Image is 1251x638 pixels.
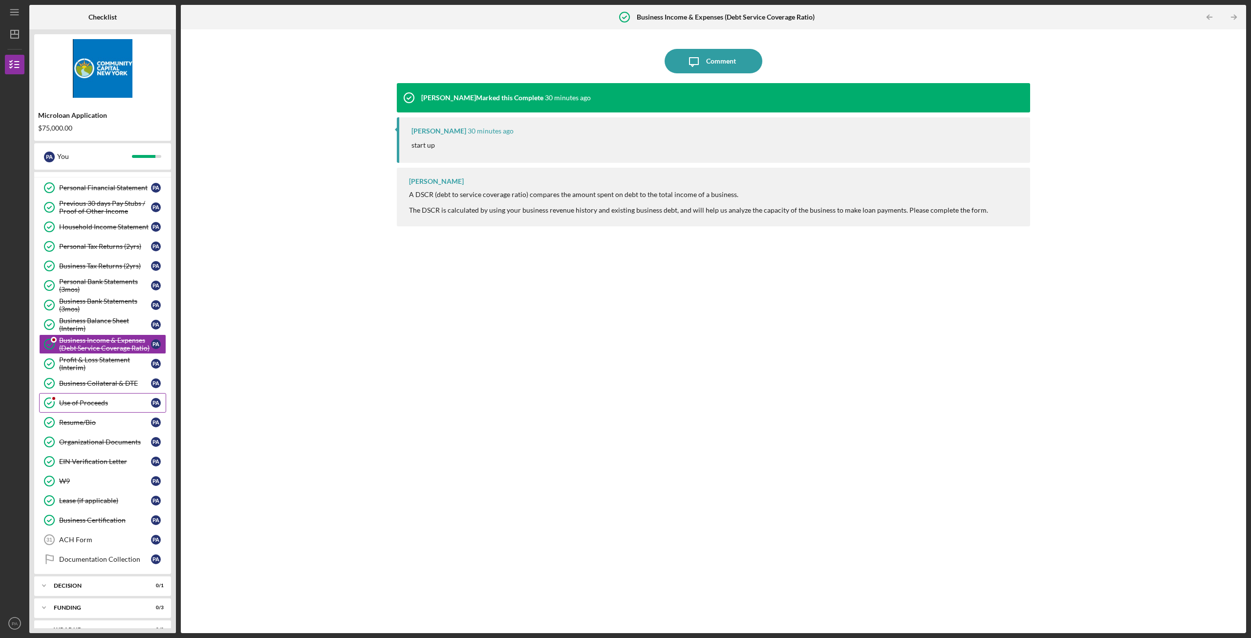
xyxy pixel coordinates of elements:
div: P A [151,418,161,427]
a: Previous 30 days Pay Stubs / Proof of Other IncomePA [39,198,166,217]
div: Personal Bank Statements (3mos) [59,278,151,293]
div: P A [151,320,161,330]
div: 0 / 1 [146,583,164,589]
div: EIN Verification Letter [59,458,151,465]
div: Business Collateral & DTE [59,379,151,387]
button: PA [5,614,24,633]
div: Organizational Documents [59,438,151,446]
a: Personal Tax Returns (2yrs)PA [39,237,166,256]
time: 2025-10-01 15:09 [468,127,514,135]
div: [PERSON_NAME] Marked this Complete [421,94,543,102]
div: You [57,148,132,165]
text: PA [12,621,18,626]
a: EIN Verification LetterPA [39,452,166,471]
div: Wrap up [54,627,139,633]
div: P A [151,457,161,466]
b: Checklist [88,13,117,21]
div: 0 / 2 [146,627,164,633]
div: [PERSON_NAME] [411,127,466,135]
div: W9 [59,477,151,485]
div: Business Income & Expenses (Debt Service Coverage Ratio) [59,336,151,352]
div: Business Bank Statements (3mos) [59,297,151,313]
a: Business Bank Statements (3mos)PA [39,295,166,315]
div: Personal Tax Returns (2yrs) [59,242,151,250]
div: P A [151,554,161,564]
div: P A [151,339,161,349]
a: Household Income StatementPA [39,217,166,237]
div: Microloan Application [38,111,167,119]
div: Business Certification [59,516,151,524]
div: Business Balance Sheet (Interim) [59,317,151,332]
div: Comment [706,49,736,73]
div: P A [151,202,161,212]
a: Profit & Loss Statement (Interim)PA [39,354,166,374]
time: 2025-10-01 15:09 [545,94,591,102]
div: P A [151,222,161,232]
b: Business Income & Expenses (Debt Service Coverage Ratio) [637,13,815,21]
div: P A [151,359,161,369]
div: Profit & Loss Statement (Interim) [59,356,151,372]
div: Previous 30 days Pay Stubs / Proof of Other Income [59,199,151,215]
div: [PERSON_NAME] [409,177,464,185]
div: P A [151,398,161,408]
tspan: 31 [46,537,52,543]
div: P A [151,261,161,271]
a: Business Balance Sheet (Interim)PA [39,315,166,334]
div: P A [151,476,161,486]
a: Personal Financial StatementPA [39,178,166,198]
div: Business Tax Returns (2yrs) [59,262,151,270]
div: Funding [54,605,139,611]
div: ACH Form [59,536,151,544]
div: Decision [54,583,139,589]
div: $75,000.00 [38,124,167,132]
div: P A [151,496,161,506]
div: P A [151,281,161,290]
a: 31ACH FormPA [39,530,166,550]
button: Comment [665,49,762,73]
div: Use of Proceeds [59,399,151,407]
div: P A [151,183,161,193]
div: P A [44,152,55,162]
a: W9PA [39,471,166,491]
a: Documentation CollectionPA [39,550,166,569]
div: Household Income Statement [59,223,151,231]
div: P A [151,515,161,525]
div: P A [151,535,161,545]
div: Personal Financial Statement [59,184,151,192]
a: Personal Bank Statements (3mos)PA [39,276,166,295]
div: P A [151,378,161,388]
div: P A [151,242,161,251]
div: P A [151,437,161,447]
img: Product logo [34,39,171,98]
p: start up [411,140,435,151]
div: 0 / 3 [146,605,164,611]
a: Lease (if applicable)PA [39,491,166,510]
div: Documentation Collection [59,555,151,563]
div: Lease (if applicable) [59,497,151,505]
a: Business Tax Returns (2yrs)PA [39,256,166,276]
a: Business CertificationPA [39,510,166,530]
a: Use of ProceedsPA [39,393,166,413]
a: Business Income & Expenses (Debt Service Coverage Ratio)PA [39,334,166,354]
div: Resume/Bio [59,418,151,426]
a: Organizational DocumentsPA [39,432,166,452]
div: P A [151,300,161,310]
a: Business Collateral & DTEPA [39,374,166,393]
a: Resume/BioPA [39,413,166,432]
div: A DSCR (debt to service coverage ratio) compares the amount spent on debt to the total income of ... [409,191,988,214]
